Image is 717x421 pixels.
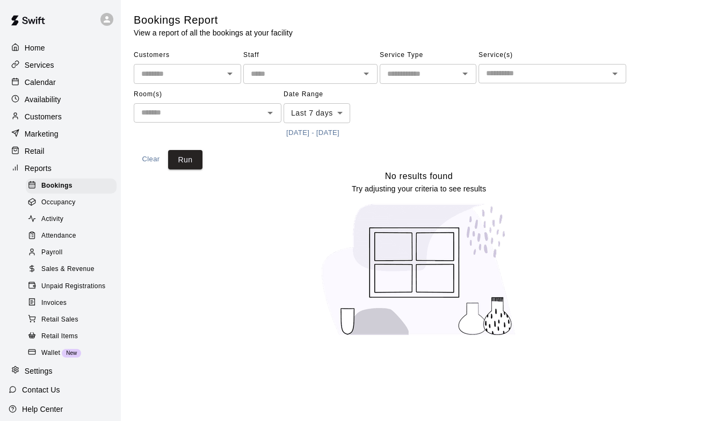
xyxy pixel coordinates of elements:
[352,183,486,194] p: Try adjusting your criteria to see results
[25,146,45,156] p: Retail
[9,57,112,73] a: Services
[41,181,73,191] span: Bookings
[25,366,53,376] p: Settings
[243,47,378,64] span: Staff
[25,111,62,122] p: Customers
[41,298,67,309] span: Invoices
[26,245,121,261] a: Payroll
[380,47,476,64] span: Service Type
[26,278,121,295] a: Unpaid Registrations
[26,179,117,194] div: Bookings
[26,195,117,210] div: Occupancy
[26,211,121,228] a: Activity
[9,40,112,56] a: Home
[26,311,121,328] a: Retail Sales
[284,86,378,103] span: Date Range
[25,77,56,88] p: Calendar
[26,262,117,277] div: Sales & Revenue
[41,281,105,292] span: Unpaid Registrations
[134,13,293,27] h5: Bookings Report
[41,331,78,342] span: Retail Items
[26,177,121,194] a: Bookings
[9,126,112,142] a: Marketing
[41,348,60,359] span: Wallet
[168,150,202,170] button: Run
[134,27,293,38] p: View a report of all the bookings at your facility
[9,109,112,125] a: Customers
[26,295,121,311] a: Invoices
[312,194,526,345] img: No results found
[26,261,121,278] a: Sales & Revenue
[41,315,78,325] span: Retail Sales
[385,169,453,183] h6: No results found
[134,86,281,103] span: Room(s)
[26,328,121,345] a: Retail Items
[9,143,112,159] a: Retail
[9,160,112,176] a: Reports
[41,264,95,275] span: Sales & Revenue
[41,197,76,208] span: Occupancy
[41,214,63,225] span: Activity
[62,350,81,356] span: New
[134,47,241,64] span: Customers
[263,105,278,120] button: Open
[25,60,54,70] p: Services
[25,129,59,139] p: Marketing
[284,103,350,123] div: Last 7 days
[479,47,626,64] span: Service(s)
[41,247,62,258] span: Payroll
[26,345,121,361] a: WalletNew
[284,125,342,141] button: [DATE] - [DATE]
[26,228,121,245] a: Attendance
[25,163,52,174] p: Reports
[22,404,63,415] p: Help Center
[26,329,117,344] div: Retail Items
[9,74,112,90] a: Calendar
[26,312,117,327] div: Retail Sales
[41,231,76,241] span: Attendance
[26,194,121,211] a: Occupancy
[222,66,237,81] button: Open
[26,279,117,294] div: Unpaid Registrations
[134,150,168,170] button: Clear
[458,66,473,81] button: Open
[25,94,61,105] p: Availability
[26,296,117,311] div: Invoices
[26,212,117,227] div: Activity
[25,42,45,53] p: Home
[9,363,112,379] a: Settings
[26,229,117,244] div: Attendance
[22,384,60,395] p: Contact Us
[607,66,622,81] button: Open
[359,66,374,81] button: Open
[9,91,112,108] a: Availability
[26,346,117,361] div: WalletNew
[26,245,117,260] div: Payroll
